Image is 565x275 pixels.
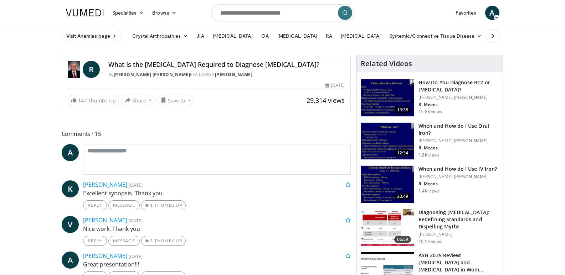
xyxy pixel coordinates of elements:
a: 3 Thumbs Up [141,236,186,246]
a: [PERSON_NAME] [83,252,127,260]
a: Systemic/Connective Tissue Disease [385,29,486,43]
p: [PERSON_NAME] [PERSON_NAME] [418,138,499,144]
a: [PERSON_NAME] [215,72,253,78]
a: Crystal Arthropathies [128,29,192,43]
a: 147 Thumbs Up [68,95,119,106]
div: By FEATURING [108,72,345,78]
img: 210b7036-983c-4937-bd73-ab58786e5846.150x105_q85_crop-smart_upscale.jpg [361,166,414,203]
p: Excellent synopsis. Thank you. [83,189,351,197]
h4: Related Videos [361,59,412,68]
h3: ASH 2025 Review: [MEDICAL_DATA] and [MEDICAL_DATA] in Wom… [418,252,499,273]
h3: When and How do I Use IV Iron? [418,165,497,173]
a: Message [108,200,140,210]
a: K [62,180,79,197]
a: Browse [148,6,181,20]
h3: When and How do I Use Oral Iron? [418,122,499,137]
img: Dr. Robert T. Means Jr. [68,61,80,78]
span: 13:38 [394,106,411,113]
span: 29,314 views [307,96,345,105]
span: 06:59 [394,236,411,243]
a: [PERSON_NAME] [PERSON_NAME] [114,72,190,78]
a: R [83,61,100,78]
a: Specialties [108,6,148,20]
a: 12:34 When and How do I Use Oral Iron? [PERSON_NAME] [PERSON_NAME] R. Means 1.8K views [361,122,499,160]
p: 1.8K views [418,152,440,158]
span: 20:49 [394,193,411,200]
a: 20:49 When and How do I Use IV Iron? [PERSON_NAME] [PERSON_NAME] R. Means 1.4K views [361,165,499,203]
div: [DATE] [325,82,345,89]
p: Nice work. Thank you [83,224,351,233]
a: 1 Thumbs Up [141,200,186,210]
p: 15.8K views [418,109,442,115]
input: Search topics, interventions [211,4,354,21]
a: OA [257,29,273,43]
button: Share [122,95,155,106]
p: [PERSON_NAME] [418,232,499,237]
h3: How Do You Diagnose B12 or [MEDICAL_DATA]? [418,79,499,93]
p: 10.5K views [418,239,442,244]
a: 13:38 How Do You Diagnose B12 or [MEDICAL_DATA]? [PERSON_NAME] [PERSON_NAME] R. Means 15.8K views [361,79,499,117]
h3: Diagnosing [MEDICAL_DATA]: Redefining Standards and Dispelling Myths [418,209,499,230]
img: f7929ac2-4813-417a-bcb3-dbabb01c513c.150x105_q85_crop-smart_upscale.jpg [361,209,414,246]
small: [DATE] [129,253,143,259]
p: 1.4K views [418,188,440,194]
a: JIA [192,29,208,43]
a: Reply [83,236,107,246]
p: R. Means [418,102,499,107]
p: [PERSON_NAME] [PERSON_NAME] [418,95,499,100]
span: 1 [150,202,153,208]
a: [MEDICAL_DATA] [337,29,385,43]
a: [MEDICAL_DATA] [209,29,257,43]
small: [DATE] [129,217,143,224]
a: A [62,252,79,269]
span: Comments 15 [62,129,351,138]
p: R. Means [418,181,497,187]
a: RA [322,29,337,43]
img: VuMedi Logo [66,9,104,16]
a: Visit Anemias page [62,30,122,42]
a: [MEDICAL_DATA] [273,29,322,43]
button: Save to [158,95,194,106]
span: 147 [78,97,87,104]
a: Reply [83,200,107,210]
span: 12:34 [394,149,411,157]
a: V [62,216,79,233]
img: 172d2151-0bab-4046-8dbc-7c25e5ef1d9f.150x105_q85_crop-smart_upscale.jpg [361,79,414,116]
a: A [485,6,499,20]
p: Great presentation!!! [83,260,351,269]
span: 3 [150,238,153,243]
p: R. Means [418,145,499,151]
a: Message [108,236,140,246]
img: 4e9eeae5-b6a7-41be-a190-5c4e432274eb.150x105_q85_crop-smart_upscale.jpg [361,123,414,160]
a: [PERSON_NAME] [83,216,127,224]
a: 06:59 Diagnosing [MEDICAL_DATA]: Redefining Standards and Dispelling Myths [PERSON_NAME] 10.5K views [361,209,499,247]
h4: What Is the [MEDICAL_DATA] Required to Diagnose [MEDICAL_DATA]? [108,61,345,69]
small: [DATE] [129,182,143,188]
a: [PERSON_NAME] [83,181,127,189]
p: [PERSON_NAME] [PERSON_NAME] [418,174,497,180]
a: A [62,144,79,161]
a: Favorites [451,6,481,20]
